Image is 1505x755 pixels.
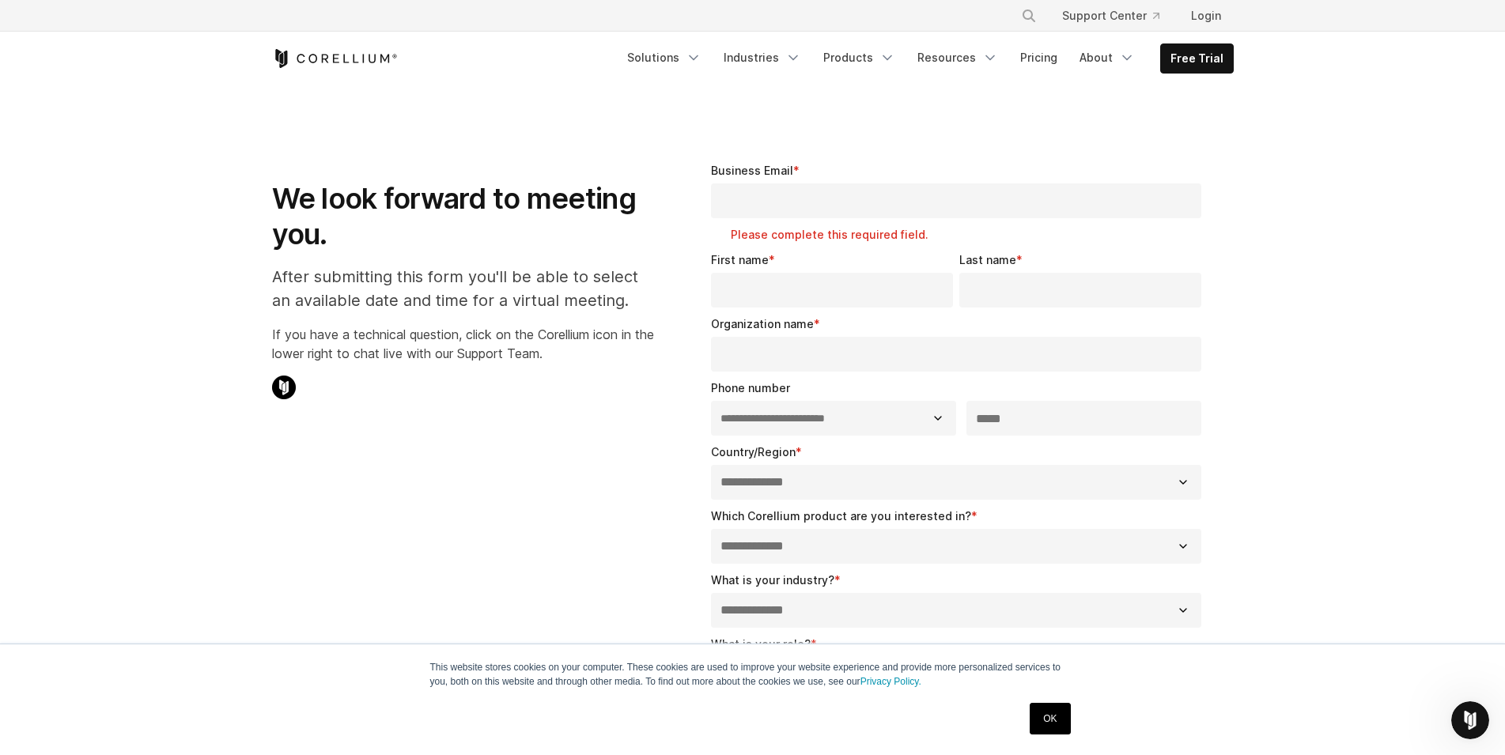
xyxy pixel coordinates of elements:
[1015,2,1043,30] button: Search
[1070,43,1144,72] a: About
[272,325,654,363] p: If you have a technical question, click on the Corellium icon in the lower right to chat live wit...
[860,676,921,687] a: Privacy Policy.
[711,164,793,177] span: Business Email
[814,43,905,72] a: Products
[714,43,811,72] a: Industries
[711,445,796,459] span: Country/Region
[272,265,654,312] p: After submitting this form you'll be able to select an available date and time for a virtual meet...
[272,376,296,399] img: Corellium Chat Icon
[618,43,1234,74] div: Navigation Menu
[711,509,971,523] span: Which Corellium product are you interested in?
[1049,2,1172,30] a: Support Center
[731,227,1208,243] label: Please complete this required field.
[711,381,790,394] span: Phone number
[711,317,814,330] span: Organization name
[272,181,654,252] h1: We look forward to meeting you.
[618,43,711,72] a: Solutions
[1002,2,1234,30] div: Navigation Menu
[711,573,834,587] span: What is your industry?
[1451,701,1489,739] iframe: Intercom live chat
[1011,43,1067,72] a: Pricing
[908,43,1008,72] a: Resources
[1178,2,1234,30] a: Login
[1161,44,1233,73] a: Free Trial
[1030,703,1070,734] a: OK
[959,253,1016,266] span: Last name
[430,660,1076,689] p: This website stores cookies on your computer. These cookies are used to improve your website expe...
[272,49,398,68] a: Corellium Home
[711,253,769,266] span: First name
[711,637,811,651] span: What is your role?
